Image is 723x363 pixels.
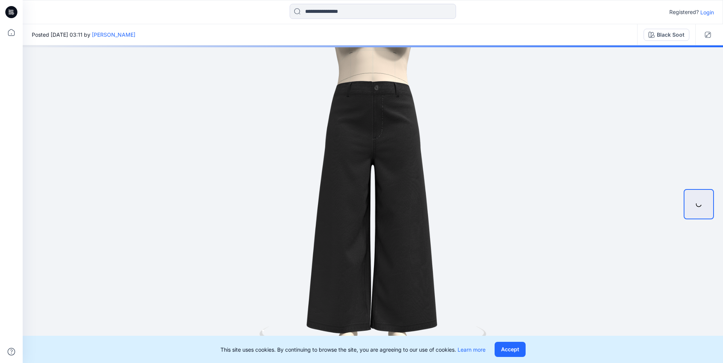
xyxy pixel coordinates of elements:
a: Learn more [458,346,486,353]
span: Posted [DATE] 03:11 by [32,31,135,39]
div: Black Soot [657,31,684,39]
p: This site uses cookies. By continuing to browse the site, you are agreeing to our use of cookies. [220,346,486,354]
p: Login [700,8,714,16]
button: Black Soot [644,29,689,41]
a: [PERSON_NAME] [92,31,135,38]
button: Accept [495,342,526,357]
p: Registered? [669,8,699,17]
